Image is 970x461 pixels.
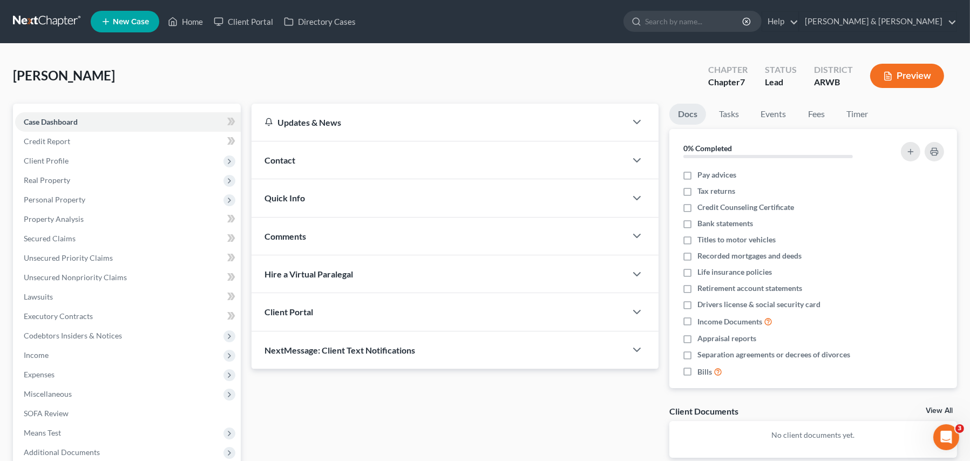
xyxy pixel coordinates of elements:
span: New Case [113,18,149,26]
span: Recorded mortgages and deeds [697,250,802,261]
span: Pay advices [697,170,736,180]
div: Chapter [708,76,748,89]
a: View All [926,407,953,415]
span: Case Dashboard [24,117,78,126]
span: Retirement account statements [697,283,802,294]
a: Credit Report [15,132,241,151]
a: Fees [799,104,833,125]
a: Property Analysis [15,209,241,229]
a: Secured Claims [15,229,241,248]
span: Additional Documents [24,448,100,457]
a: Tasks [710,104,748,125]
span: 3 [955,424,964,433]
span: Credit Report [24,137,70,146]
span: Income Documents [697,316,762,327]
span: Appraisal reports [697,333,756,344]
span: Means Test [24,428,61,437]
a: Events [752,104,795,125]
a: Executory Contracts [15,307,241,326]
span: Contact [264,155,295,165]
span: Separation agreements or decrees of divorces [697,349,850,360]
span: Unsecured Nonpriority Claims [24,273,127,282]
a: [PERSON_NAME] & [PERSON_NAME] [799,12,957,31]
span: Expenses [24,370,55,379]
button: Preview [870,64,944,88]
span: Personal Property [24,195,85,204]
span: Income [24,350,49,360]
span: Hire a Virtual Paralegal [264,269,353,279]
span: Property Analysis [24,214,84,223]
span: Tax returns [697,186,735,196]
a: Unsecured Priority Claims [15,248,241,268]
div: Lead [765,76,797,89]
span: Comments [264,231,306,241]
div: Chapter [708,64,748,76]
a: Directory Cases [279,12,361,31]
span: Credit Counseling Certificate [697,202,794,213]
span: Bank statements [697,218,753,229]
a: Case Dashboard [15,112,241,132]
a: Unsecured Nonpriority Claims [15,268,241,287]
span: Life insurance policies [697,267,772,277]
p: No client documents yet. [678,430,948,440]
span: NextMessage: Client Text Notifications [264,345,415,355]
span: Titles to motor vehicles [697,234,776,245]
iframe: Intercom live chat [933,424,959,450]
span: Executory Contracts [24,311,93,321]
span: Drivers license & social security card [697,299,820,310]
a: Lawsuits [15,287,241,307]
a: SOFA Review [15,404,241,423]
span: SOFA Review [24,409,69,418]
span: Client Portal [264,307,313,317]
a: Client Portal [208,12,279,31]
span: [PERSON_NAME] [13,67,115,83]
a: Home [162,12,208,31]
span: Unsecured Priority Claims [24,253,113,262]
span: 7 [740,77,745,87]
span: Client Profile [24,156,69,165]
div: Updates & News [264,117,613,128]
strong: 0% Completed [683,144,732,153]
a: Help [762,12,798,31]
div: Client Documents [669,405,738,417]
span: Lawsuits [24,292,53,301]
span: Codebtors Insiders & Notices [24,331,122,340]
span: Quick Info [264,193,305,203]
a: Docs [669,104,706,125]
div: ARWB [814,76,853,89]
span: Bills [697,367,712,377]
span: Miscellaneous [24,389,72,398]
input: Search by name... [645,11,744,31]
a: Timer [838,104,877,125]
div: District [814,64,853,76]
span: Secured Claims [24,234,76,243]
span: Real Property [24,175,70,185]
div: Status [765,64,797,76]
